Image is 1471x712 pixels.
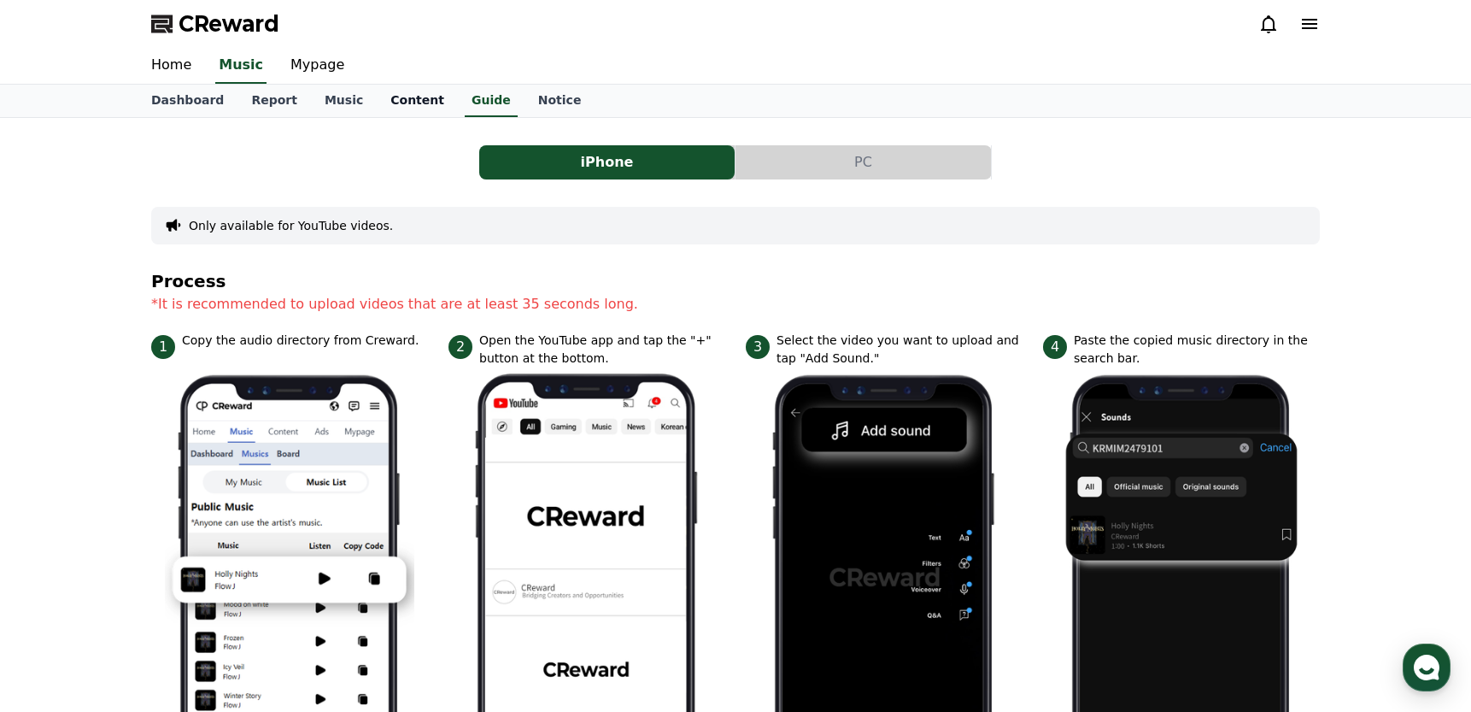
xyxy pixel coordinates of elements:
[179,10,279,38] span: CReward
[182,332,419,350] p: Copy the audio directory from Creward.
[377,85,458,117] a: Content
[311,85,377,117] a: Music
[777,332,1023,368] p: Select the video you want to upload and tap "Add Sound."
[138,48,205,84] a: Home
[479,332,725,368] p: Open the YouTube app and tap the "+" button at the bottom.
[465,85,518,117] a: Guide
[1043,335,1067,359] span: 4
[113,542,220,585] a: Messages
[138,85,237,117] a: Dashboard
[448,335,472,359] span: 2
[746,335,770,359] span: 3
[44,568,73,581] span: Home
[253,568,295,581] span: Settings
[220,542,328,585] a: Settings
[479,145,735,179] button: iPhone
[1074,332,1320,368] p: Paste the copied music directory in the search bar.
[525,85,595,117] a: Notice
[151,335,175,359] span: 1
[237,85,311,117] a: Report
[215,48,267,84] a: Music
[5,542,113,585] a: Home
[277,48,358,84] a: Mypage
[151,294,1320,315] p: *It is recommended to upload videos that are at least 35 seconds long.
[479,145,735,179] a: iPhone
[189,217,393,234] button: Only available for YouTube videos.
[735,145,992,179] a: PC
[151,10,279,38] a: CReward
[151,272,1320,291] h4: Process
[142,568,192,582] span: Messages
[735,145,991,179] button: PC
